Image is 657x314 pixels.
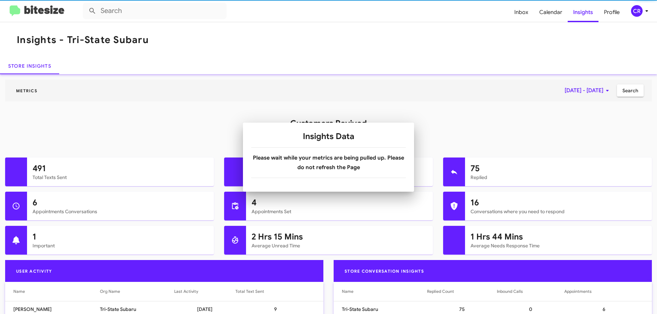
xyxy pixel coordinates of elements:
mat-card-subtitle: Conversations where you need to respond [471,208,646,215]
div: CR [631,5,643,17]
h1: 2 Hrs 15 Mins [252,231,427,242]
div: Total Text Sent [235,288,264,295]
span: [DATE] - [DATE] [565,84,611,97]
div: Replied Count [427,288,454,295]
mat-card-subtitle: Average Needs Response Time [471,242,646,249]
h1: 491 [33,163,208,174]
h1: 4 [252,197,427,208]
h1: 16 [471,197,646,208]
mat-card-subtitle: Average Unread Time [252,242,427,249]
h1: 1 Hrs 44 Mins [471,231,646,242]
div: Last Activity [174,288,198,295]
span: Profile [598,2,625,22]
input: Search [83,3,227,19]
h1: 75 [471,163,646,174]
span: User Activity [11,269,57,274]
mat-card-subtitle: Total Texts Sent [33,174,208,181]
div: Inbound Calls [497,288,523,295]
div: Name [342,288,353,295]
span: Metrics [11,88,43,93]
mat-card-subtitle: Appointments Set [252,208,427,215]
h1: 1 [33,231,208,242]
b: Please wait while your metrics are being pulled up. Please do not refresh the Page [253,154,404,171]
mat-card-subtitle: Replied [471,174,646,181]
h1: Insights Data [251,131,406,142]
span: Search [622,84,638,97]
span: Store Conversation Insights [339,269,429,274]
h1: Insights - Tri-State Subaru [17,35,149,45]
mat-card-subtitle: Appointments Conversations [33,208,208,215]
div: Org Name [100,288,120,295]
span: Inbox [509,2,534,22]
h1: 6 [33,197,208,208]
span: Insights [568,2,598,22]
div: Appointments [564,288,592,295]
span: Calendar [534,2,568,22]
mat-card-subtitle: Important [33,242,208,249]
